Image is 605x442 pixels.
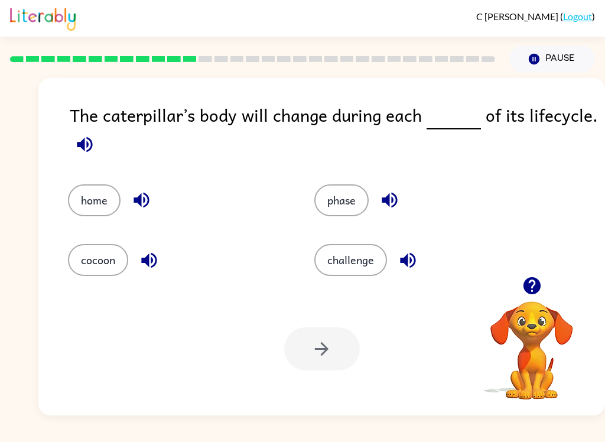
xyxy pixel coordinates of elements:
[70,102,605,161] div: The caterpillar’s body will change during each of its lifecycle.
[314,184,369,216] button: phase
[314,244,387,276] button: challenge
[563,11,592,22] a: Logout
[476,11,595,22] div: ( )
[473,283,591,401] video: Your browser must support playing .mp4 files to use Literably. Please try using another browser.
[509,45,595,73] button: Pause
[10,5,76,31] img: Literably
[68,244,128,276] button: cocoon
[476,11,560,22] span: C [PERSON_NAME]
[68,184,121,216] button: home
